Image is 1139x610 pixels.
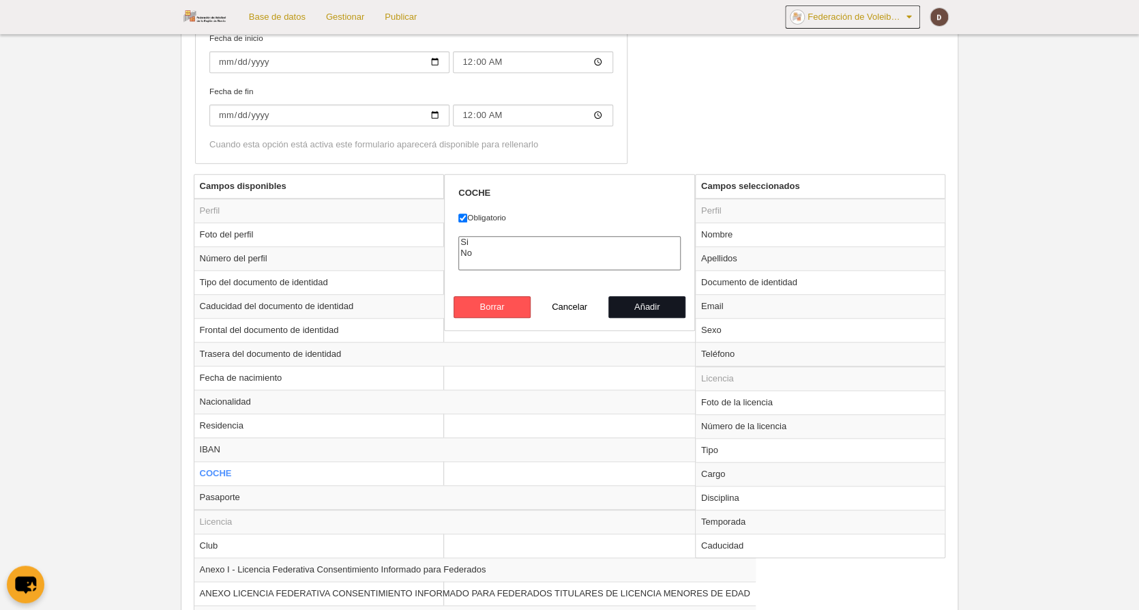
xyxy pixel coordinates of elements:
th: Campos disponibles [194,175,756,199]
td: Nombre [696,222,945,246]
td: Anexo I - Licencia Federativa Consentimiento Informado para Federados [194,557,756,581]
td: Tipo del documento de identidad [194,270,756,294]
label: Fecha de inicio [209,32,613,73]
td: Frontal del documento de identidad [194,318,756,342]
img: OazHODiFHzb9.30x30.jpg [790,10,804,24]
strong: COCHE [458,188,490,198]
option: No [459,248,680,259]
td: Licencia [194,510,756,534]
td: Foto del perfil [194,222,756,246]
div: Cuando esta opción está activa este formulario aparecerá disponible para rellenarlo [209,139,613,151]
label: Fecha de fin [209,85,613,126]
td: Cargo [696,462,945,486]
span: Federación de Voleibol de la [GEOGRAPHIC_DATA][PERSON_NAME] [808,10,903,24]
td: Apellidos [696,246,945,270]
td: Perfil [194,199,756,223]
a: Federación de Voleibol de la [GEOGRAPHIC_DATA][PERSON_NAME] [785,5,920,29]
td: Trasera del documento de identidad [194,342,756,366]
td: Nacionalidad [194,390,756,413]
td: Documento de identidad [696,270,945,294]
th: Campos seleccionados [696,175,945,199]
td: Caducidad [696,534,945,557]
td: Temporada [696,510,945,534]
label: Obligatorio [458,212,681,224]
button: chat-button [7,566,44,603]
td: Pasaporte [194,485,756,510]
td: Licencia [696,366,945,391]
td: Caducidad del documento de identidad [194,294,756,318]
input: Fecha de inicio [209,51,449,73]
button: Añadir [608,296,686,318]
button: Cancelar [531,296,608,318]
td: Club [194,534,756,557]
td: IBAN [194,437,756,461]
input: Fecha de inicio [453,51,613,73]
td: Residencia [194,413,756,437]
td: Fecha de nacimiento [194,366,756,390]
td: Perfil [696,199,945,223]
td: ANEXO LICENCIA FEDERATIVA CONSENTIMIENTO INFORMADO PARA FEDERADOS TITULARES DE LICENCIA MENORES D... [194,581,756,605]
td: Tipo [696,438,945,462]
button: Borrar [454,296,531,318]
input: Fecha de fin [453,104,613,126]
td: Email [696,294,945,318]
img: c2l6ZT0zMHgzMCZmcz05JnRleHQ9RCZiZz02ZDRjNDE%3D.png [930,8,948,26]
img: Federación de Voleibol de la Región de Murcia [181,8,228,25]
td: COCHE [194,461,756,485]
td: Sexo [696,318,945,342]
td: Foto de la licencia [696,390,945,414]
td: Disciplina [696,486,945,510]
td: Teléfono [696,342,945,366]
td: Número del perfil [194,246,756,270]
td: Número de la licencia [696,414,945,438]
input: Obligatorio [458,214,467,222]
option: Si [459,237,680,248]
input: Fecha de fin [209,104,449,126]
